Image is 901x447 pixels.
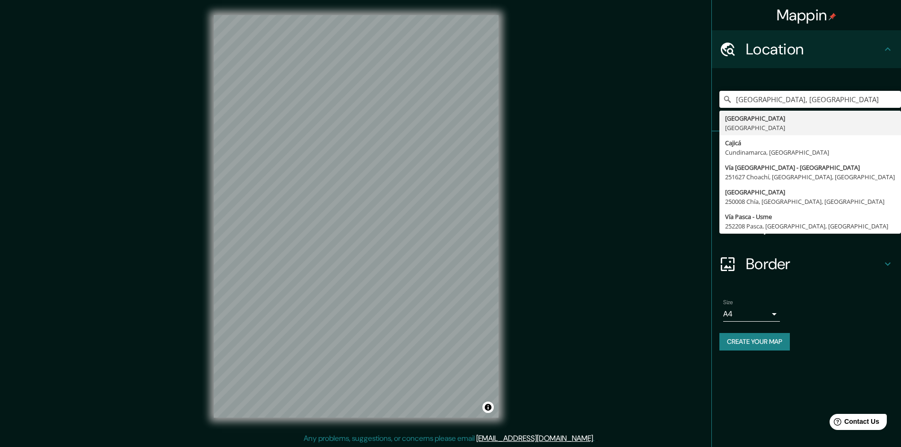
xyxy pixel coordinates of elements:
div: . [595,433,596,444]
iframe: Help widget launcher [817,410,891,437]
div: Vía Pasca - Usme [725,212,895,221]
p: Any problems, suggestions, or concerns please email . [304,433,595,444]
div: 252208 Pasca, [GEOGRAPHIC_DATA], [GEOGRAPHIC_DATA] [725,221,895,231]
div: [GEOGRAPHIC_DATA] [725,114,895,123]
div: Cundinamarca, [GEOGRAPHIC_DATA] [725,148,895,157]
div: 250008 Chía, [GEOGRAPHIC_DATA], [GEOGRAPHIC_DATA] [725,197,895,206]
h4: Mappin [777,6,837,25]
div: Location [712,30,901,68]
div: . [596,433,598,444]
h4: Layout [746,217,882,236]
h4: Location [746,40,882,59]
label: Size [723,298,733,307]
a: [EMAIL_ADDRESS][DOMAIN_NAME] [476,433,593,443]
div: Vía [GEOGRAPHIC_DATA] - [GEOGRAPHIC_DATA] [725,163,895,172]
div: Style [712,169,901,207]
div: Border [712,245,901,283]
div: 251627 Choachí, [GEOGRAPHIC_DATA], [GEOGRAPHIC_DATA] [725,172,895,182]
img: pin-icon.png [829,13,836,20]
canvas: Map [214,15,499,418]
div: Pins [712,131,901,169]
div: [GEOGRAPHIC_DATA] [725,123,895,132]
div: [GEOGRAPHIC_DATA] [725,187,895,197]
input: Pick your city or area [719,91,901,108]
div: A4 [723,307,780,322]
button: Create your map [719,333,790,351]
h4: Border [746,254,882,273]
button: Toggle attribution [482,402,494,413]
div: Cajicá [725,138,895,148]
div: Layout [712,207,901,245]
